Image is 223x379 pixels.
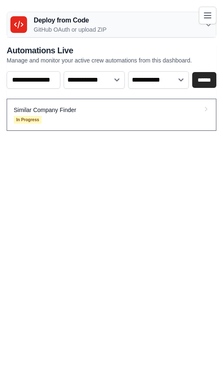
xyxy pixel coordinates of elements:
p: Similar Company Finder [14,106,76,114]
span: In Progress [14,116,42,124]
h2: Automations Live [7,45,192,56]
button: Toggle navigation [199,7,216,24]
p: Manage and monitor your active crew automations from this dashboard. [7,56,192,65]
h3: Deploy from Code [34,15,107,25]
a: Similar Company Finder In Progress [7,99,216,131]
iframe: Chat Widget [181,339,223,379]
p: GitHub OAuth or upload ZIP [34,25,107,34]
